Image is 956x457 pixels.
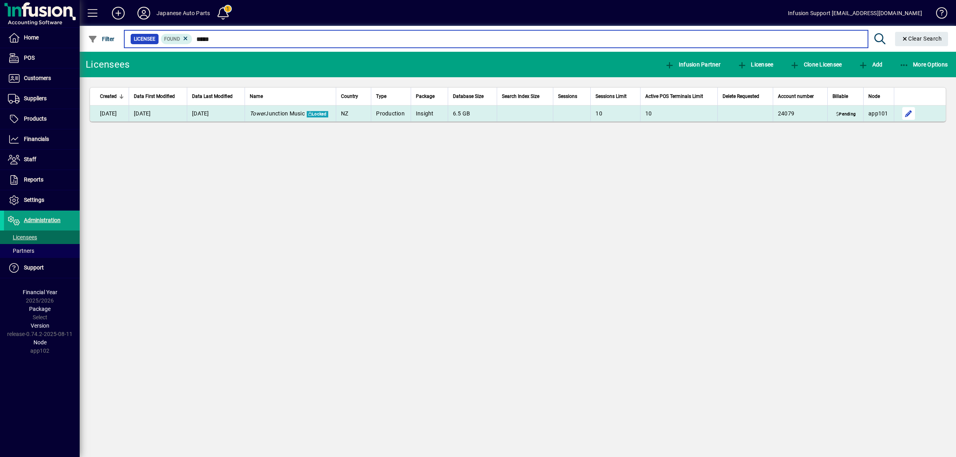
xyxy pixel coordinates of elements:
[453,92,492,101] div: Database Size
[106,6,131,20] button: Add
[4,150,80,170] a: Staff
[833,92,858,101] div: Billable
[341,92,358,101] span: Country
[4,244,80,258] a: Partners
[86,32,117,46] button: Filter
[24,75,51,81] span: Customers
[448,105,497,121] td: 6.5 GB
[336,105,371,121] td: NZ
[788,57,844,72] button: Clone Licensee
[4,28,80,48] a: Home
[24,136,49,142] span: Financials
[250,92,331,101] div: Name
[100,92,124,101] div: Created
[897,57,950,72] button: More Options
[788,7,922,20] div: Infusion Support [EMAIL_ADDRESS][DOMAIN_NAME]
[4,48,80,68] a: POS
[24,115,47,122] span: Products
[307,111,328,117] span: Locked
[157,7,210,20] div: Japanese Auto Parts
[8,248,34,254] span: Partners
[665,61,721,68] span: Infusion Partner
[134,92,182,101] div: Data First Modified
[596,92,627,101] span: Sessions Limit
[723,92,759,101] span: Delete Requested
[31,322,49,329] span: Version
[902,107,915,120] button: Edit
[341,92,366,101] div: Country
[24,197,44,203] span: Settings
[29,306,51,312] span: Package
[453,92,484,101] span: Database Size
[590,105,640,121] td: 10
[134,92,175,101] span: Data First Modified
[790,61,842,68] span: Clone Licensee
[663,57,723,72] button: Infusion Partner
[416,92,435,101] span: Package
[88,36,115,42] span: Filter
[250,92,263,101] span: Name
[640,105,717,121] td: 10
[856,57,884,72] button: Add
[164,36,180,42] span: Found
[187,105,245,121] td: [DATE]
[773,105,827,121] td: 24079
[376,92,386,101] span: Type
[558,92,586,101] div: Sessions
[558,92,577,101] span: Sessions
[4,170,80,190] a: Reports
[596,92,635,101] div: Sessions Limit
[4,89,80,109] a: Suppliers
[4,190,80,210] a: Settings
[4,230,80,244] a: Licensees
[645,92,703,101] span: Active POS Terminals Limit
[645,92,713,101] div: Active POS Terminals Limit
[100,92,117,101] span: Created
[24,156,36,162] span: Staff
[502,92,548,101] div: Search Index Size
[858,61,882,68] span: Add
[416,92,443,101] div: Package
[24,55,35,61] span: POS
[833,92,848,101] span: Billable
[8,234,37,240] span: Licensees
[899,61,948,68] span: More Options
[192,92,233,101] span: Data Last Modified
[778,92,823,101] div: Account number
[868,92,880,101] span: Node
[930,2,946,27] a: Knowledge Base
[24,176,43,183] span: Reports
[86,58,129,71] div: Licensees
[131,6,157,20] button: Profile
[4,68,80,88] a: Customers
[250,110,305,117] span: Junction Music
[4,129,80,149] a: Financials
[723,92,768,101] div: Delete Requested
[868,110,888,117] span: app101.prod.infusionbusinesssoftware.com
[134,35,155,43] span: Licensee
[778,92,814,101] span: Account number
[835,111,857,117] span: Pending
[411,105,448,121] td: Insight
[868,92,889,101] div: Node
[250,110,265,117] em: Tower
[24,217,61,223] span: Administration
[161,34,192,44] mat-chip: Found Status: Found
[4,109,80,129] a: Products
[24,34,39,41] span: Home
[376,92,406,101] div: Type
[33,339,47,346] span: Node
[24,264,44,271] span: Support
[737,61,774,68] span: Licensee
[24,95,47,102] span: Suppliers
[371,105,410,121] td: Production
[901,35,942,42] span: Clear Search
[90,105,129,121] td: [DATE]
[895,32,948,46] button: Clear
[23,289,57,295] span: Financial Year
[735,57,776,72] button: Licensee
[192,92,240,101] div: Data Last Modified
[502,92,539,101] span: Search Index Size
[4,258,80,278] a: Support
[129,105,187,121] td: [DATE]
